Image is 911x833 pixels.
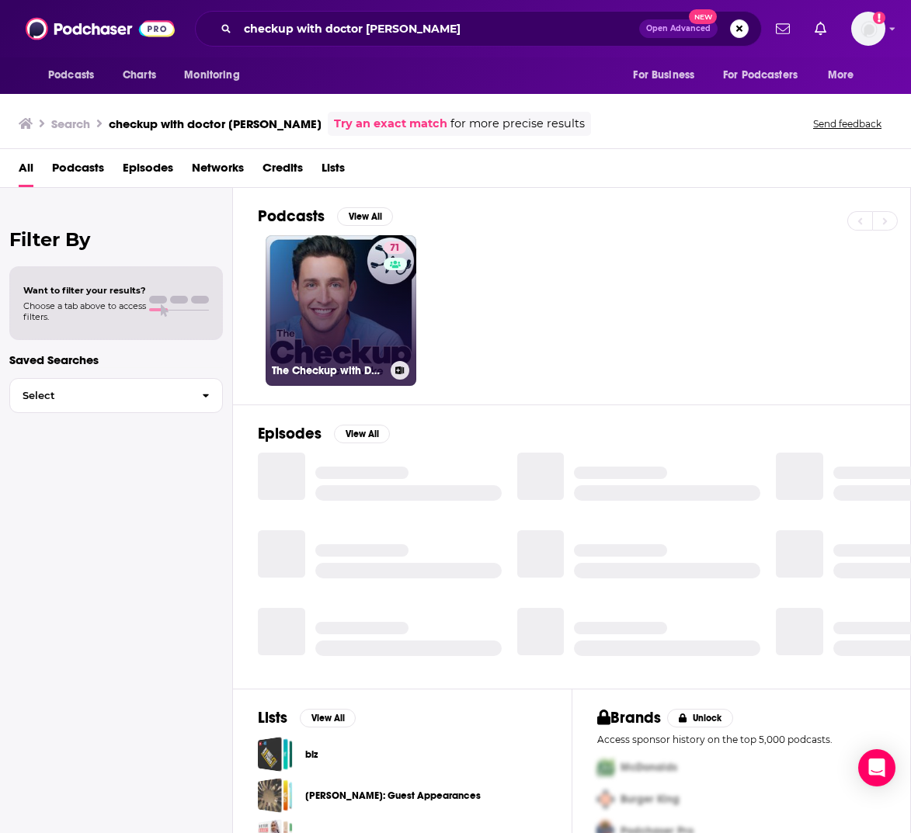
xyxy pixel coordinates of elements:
[622,61,714,90] button: open menu
[113,61,165,90] a: Charts
[23,300,146,322] span: Choose a tab above to access filters.
[37,61,114,90] button: open menu
[817,61,874,90] button: open menu
[238,16,639,41] input: Search podcasts, credits, & more...
[51,116,90,131] h3: Search
[173,61,259,90] button: open menu
[184,64,239,86] span: Monitoring
[123,64,156,86] span: Charts
[808,16,833,42] a: Show notifications dropdown
[591,783,621,815] img: Second Pro Logo
[770,16,796,42] a: Show notifications dropdown
[322,155,345,187] a: Lists
[26,14,175,43] img: Podchaser - Follow, Share and Rate Podcasts
[851,12,885,46] span: Logged in as Ashley_Beenen
[123,155,173,187] a: Episodes
[300,709,356,727] button: View All
[646,25,711,33] span: Open Advanced
[258,424,390,443] a: EpisodesView All
[192,155,244,187] a: Networks
[639,19,718,38] button: Open AdvancedNew
[9,228,223,251] h2: Filter By
[258,737,293,772] a: biz
[305,746,318,763] a: biz
[851,12,885,46] img: User Profile
[689,9,717,24] span: New
[591,751,621,783] img: First Pro Logo
[258,708,356,727] a: ListsView All
[828,64,854,86] span: More
[48,64,94,86] span: Podcasts
[23,285,146,296] span: Want to filter your results?
[266,235,416,386] a: 71The Checkup with Doctor [PERSON_NAME]
[621,761,677,774] span: McDonalds
[258,708,287,727] h2: Lists
[272,364,384,377] h3: The Checkup with Doctor [PERSON_NAME]
[723,64,798,86] span: For Podcasters
[450,115,585,133] span: for more precise results
[10,390,190,401] span: Select
[109,116,322,131] h3: checkup with doctor [PERSON_NAME]
[621,793,680,806] span: Burger King
[9,352,223,367] p: Saved Searches
[263,155,303,187] a: Credits
[258,424,322,443] h2: Episodes
[384,241,406,254] a: 71
[337,207,393,226] button: View All
[195,11,762,47] div: Search podcasts, credits, & more...
[597,708,662,727] h2: Brands
[858,749,895,786] div: Open Intercom Messenger
[667,709,733,727] button: Unlock
[633,64,694,86] span: For Business
[808,117,886,130] button: Send feedback
[873,12,885,24] svg: Add a profile image
[334,115,447,133] a: Try an exact match
[258,207,393,226] a: PodcastsView All
[19,155,33,187] a: All
[258,778,293,813] a: Dr. Lara Fielding: Guest Appearances
[597,734,886,745] p: Access sponsor history on the top 5,000 podcasts.
[258,207,325,226] h2: Podcasts
[851,12,885,46] button: Show profile menu
[52,155,104,187] a: Podcasts
[9,378,223,413] button: Select
[305,787,481,804] a: [PERSON_NAME]: Guest Appearances
[390,241,400,256] span: 71
[334,425,390,443] button: View All
[713,61,820,90] button: open menu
